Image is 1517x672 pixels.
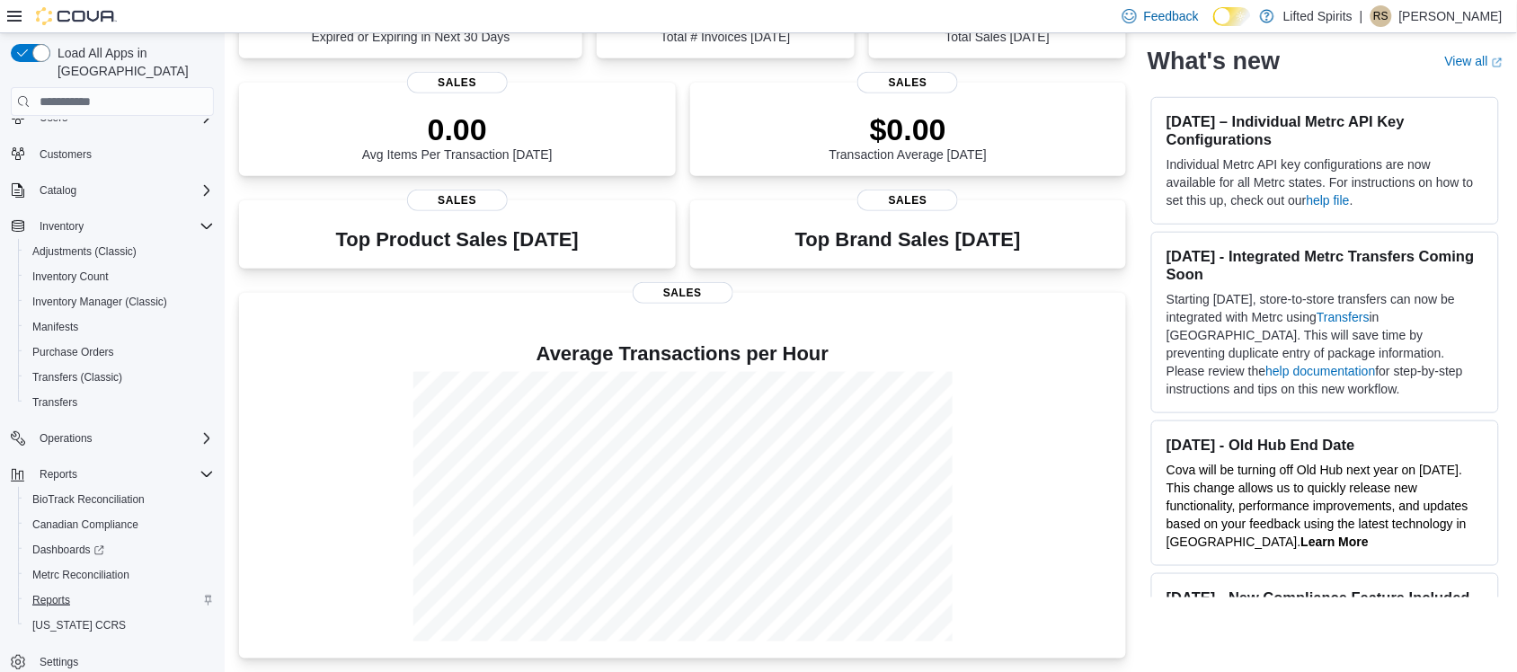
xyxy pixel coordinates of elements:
p: $0.00 [829,111,988,147]
p: 0.00 [362,111,553,147]
button: Inventory [4,214,221,239]
button: Inventory [32,216,91,237]
span: Metrc Reconciliation [32,568,129,582]
span: Sales [407,190,508,211]
span: Customers [32,143,214,165]
span: Metrc Reconciliation [25,564,214,586]
span: Dark Mode [1213,26,1214,27]
a: Transfers [1317,310,1370,324]
button: Transfers [18,390,221,415]
span: Reports [32,464,214,485]
a: Transfers (Classic) [25,367,129,388]
a: Inventory Count [25,266,116,287]
span: Sales [857,72,958,93]
span: Operations [32,428,214,449]
a: Manifests [25,316,85,338]
span: Reports [25,589,214,611]
button: Inventory Count [18,264,221,289]
a: Learn More [1301,535,1369,549]
span: Washington CCRS [25,615,214,636]
input: Dark Mode [1213,7,1251,26]
span: Inventory Manager (Classic) [32,295,167,309]
button: Operations [32,428,100,449]
span: Inventory Count [32,270,109,284]
a: Dashboards [25,539,111,561]
a: Canadian Compliance [25,514,146,535]
button: Adjustments (Classic) [18,239,221,264]
button: Inventory Manager (Classic) [18,289,221,314]
a: Transfers [25,392,84,413]
a: Inventory Manager (Classic) [25,291,174,313]
span: Settings [40,655,78,669]
a: [US_STATE] CCRS [25,615,133,636]
a: Purchase Orders [25,341,121,363]
h3: [DATE] - Integrated Metrc Transfers Coming Soon [1167,247,1484,283]
span: Manifests [25,316,214,338]
span: Purchase Orders [25,341,214,363]
div: Transaction Average [DATE] [829,111,988,162]
svg: External link [1492,57,1503,67]
div: Rachael Stutsman [1371,5,1392,27]
span: Cova will be turning off Old Hub next year on [DATE]. This change allows us to quickly release ne... [1167,463,1468,549]
span: Transfers (Classic) [32,370,122,385]
button: Metrc Reconciliation [18,562,221,588]
span: Inventory [32,216,214,237]
p: Starting [DATE], store-to-store transfers can now be integrated with Metrc using in [GEOGRAPHIC_D... [1167,290,1484,398]
span: Transfers (Classic) [25,367,214,388]
span: Transfers [25,392,214,413]
h3: Top Brand Sales [DATE] [795,229,1021,251]
span: Catalog [40,183,76,198]
a: Metrc Reconciliation [25,564,137,586]
span: Purchase Orders [32,345,114,359]
h3: [DATE] - Old Hub End Date [1167,436,1484,454]
span: Reports [32,593,70,607]
h3: [DATE] - New Compliance Feature Included in v1.30.1 [1167,588,1484,624]
button: Reports [18,588,221,613]
span: Inventory Manager (Classic) [25,291,214,313]
a: help documentation [1266,364,1376,378]
button: [US_STATE] CCRS [18,613,221,638]
a: View allExternal link [1445,54,1503,68]
span: Inventory Count [25,266,214,287]
a: Customers [32,144,99,165]
h4: Average Transactions per Hour [253,343,1112,365]
button: Purchase Orders [18,340,221,365]
h3: [DATE] – Individual Metrc API Key Configurations [1167,112,1484,148]
p: Lifted Spirits [1283,5,1353,27]
span: Feedback [1144,7,1199,25]
span: Canadian Compliance [32,517,138,532]
a: Reports [25,589,77,611]
button: Manifests [18,314,221,340]
a: Adjustments (Classic) [25,241,144,262]
img: Cova [36,7,117,25]
span: RS [1374,5,1389,27]
button: Canadian Compliance [18,512,221,537]
span: Dashboards [25,539,214,561]
span: Sales [857,190,958,211]
p: | [1360,5,1363,27]
div: Avg Items Per Transaction [DATE] [362,111,553,162]
button: Customers [4,141,221,167]
span: BioTrack Reconciliation [25,489,214,510]
button: Catalog [32,180,84,201]
span: Dashboards [32,543,104,557]
span: Sales [633,282,733,304]
span: Manifests [32,320,78,334]
button: Reports [4,462,221,487]
span: Adjustments (Classic) [32,244,137,259]
button: BioTrack Reconciliation [18,487,221,512]
span: Load All Apps in [GEOGRAPHIC_DATA] [50,44,214,80]
button: Reports [32,464,84,485]
a: help file [1307,193,1350,208]
span: Catalog [32,180,214,201]
span: Adjustments (Classic) [25,241,214,262]
span: Customers [40,147,92,162]
span: Operations [40,431,93,446]
h3: Top Product Sales [DATE] [336,229,579,251]
button: Catalog [4,178,221,203]
button: Operations [4,426,221,451]
a: Dashboards [18,537,221,562]
p: [PERSON_NAME] [1399,5,1503,27]
span: Transfers [32,395,77,410]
